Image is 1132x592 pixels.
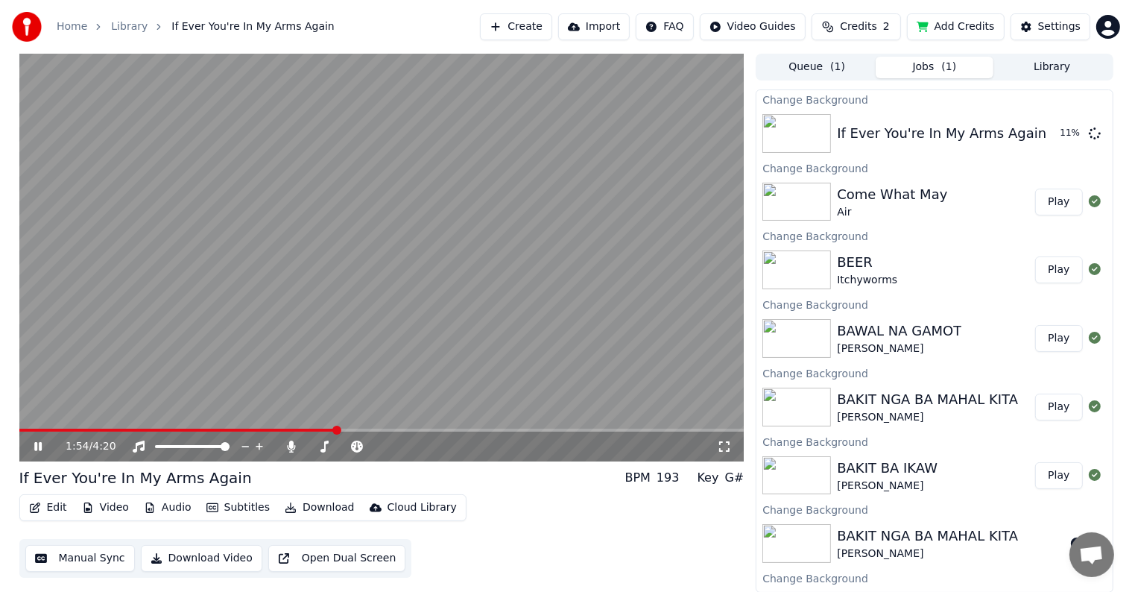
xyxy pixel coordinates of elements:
div: [PERSON_NAME] [837,341,961,356]
div: Come What May [837,184,947,205]
div: Open chat [1069,532,1114,577]
button: Open Dual Screen [268,545,406,572]
button: Play [1035,394,1082,421]
button: Play [1035,462,1082,489]
span: ( 1 ) [941,60,956,75]
button: Download Video [141,545,262,572]
div: BAKIT BA IKAW [837,458,937,479]
span: Credits [840,19,876,34]
div: Air [837,205,947,220]
button: Video [76,497,135,518]
div: [PERSON_NAME] [837,410,1018,425]
div: Change Background [756,90,1112,108]
button: Audio [138,497,197,518]
div: 193 [657,469,680,487]
div: 11 % [1060,127,1083,139]
nav: breadcrumb [57,19,335,34]
button: Edit [23,497,73,518]
div: BPM [625,469,651,487]
div: G# [725,469,744,487]
span: 1:54 [66,439,89,454]
button: Settings [1011,13,1090,40]
div: Cloud Library [388,500,457,515]
a: Home [57,19,87,34]
span: If Ever You're In My Arms Again [171,19,335,34]
div: If Ever You're In My Arms Again [837,123,1046,144]
div: Change Background [756,295,1112,313]
div: If Ever You're In My Arms Again [19,467,252,488]
div: Itchyworms [837,273,897,288]
img: youka [12,12,42,42]
div: Settings [1038,19,1081,34]
button: Download [279,497,361,518]
button: Subtitles [200,497,276,518]
button: Add Credits [907,13,1005,40]
button: Queue [758,57,876,78]
div: Change Background [756,159,1112,177]
span: 4:20 [92,439,116,454]
button: Create [480,13,552,40]
div: Key [698,469,719,487]
div: Change Background [756,432,1112,450]
span: ( 1 ) [830,60,845,75]
button: Play [1035,189,1082,215]
button: Library [993,57,1111,78]
button: Jobs [876,57,993,78]
button: FAQ [636,13,693,40]
a: Library [111,19,148,34]
div: BAKIT NGA BA MAHAL KITA [837,389,1018,410]
div: BAKIT NGA BA MAHAL KITA [837,526,1018,547]
span: 2 [883,19,890,34]
button: Play [1035,256,1082,283]
div: Change Background [756,364,1112,382]
div: / [66,439,101,454]
div: [PERSON_NAME] [837,479,937,494]
button: Manual Sync [25,545,135,572]
button: Play [1035,325,1082,352]
div: BEER [837,252,897,273]
div: BAWAL NA GAMOT [837,321,961,341]
button: Import [558,13,630,40]
button: Video Guides [700,13,806,40]
div: [PERSON_NAME] [837,547,1018,561]
div: Change Background [756,227,1112,245]
div: Change Background [756,500,1112,518]
button: Credits2 [812,13,901,40]
div: Change Background [756,569,1112,587]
